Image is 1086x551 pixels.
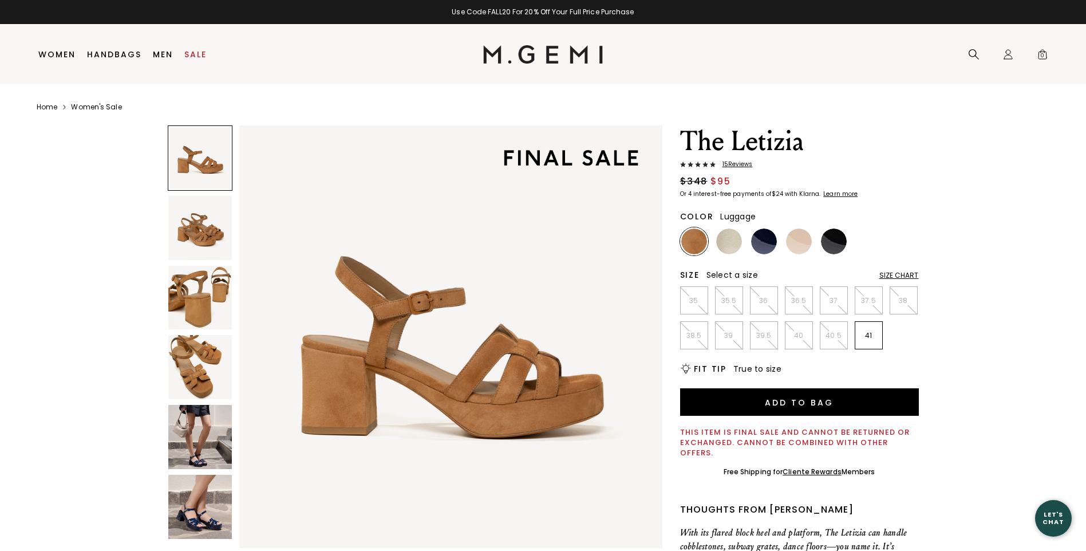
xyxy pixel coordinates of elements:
[680,125,919,158] h1: The Letizia
[153,50,173,59] a: Men
[724,467,875,477] div: Free Shipping for Members
[681,296,708,305] p: 35
[751,296,777,305] p: 36
[710,175,731,188] span: $95
[716,161,753,168] span: 15 Review s
[1037,51,1048,62] span: 0
[168,335,232,399] img: The Letizia
[239,125,662,548] img: The Letizia
[168,266,232,330] img: The Letizia
[680,190,772,198] klarna-placement-style-body: Or 4 interest-free payments of
[681,331,708,340] p: 38.5
[168,196,232,260] img: The Letizia
[751,229,777,254] img: Navy
[716,331,743,340] p: 39
[733,363,781,375] span: True to size
[751,331,777,340] p: 39.5
[820,296,847,305] p: 37
[87,50,141,59] a: Handbags
[720,211,756,222] span: Luggage
[1035,511,1072,525] div: Let's Chat
[168,475,232,539] img: The Letizia
[483,45,603,64] img: M.Gemi
[785,296,812,305] p: 36.5
[680,175,708,188] span: $348
[772,190,783,198] klarna-placement-style-amount: $24
[821,229,847,254] img: Black
[879,271,919,280] div: Size Chart
[38,50,76,59] a: Women
[855,296,882,305] p: 37.5
[785,190,822,198] klarna-placement-style-body: with Klarna
[680,270,700,280] h2: Size
[786,229,812,254] img: Sand
[680,427,919,458] div: This item is final sale and cannot be returned or exchanged. Cannot be combined with other offers.
[680,503,919,517] div: Thoughts from [PERSON_NAME]
[716,229,742,254] img: Champagne
[820,331,847,340] p: 40.5
[855,331,882,340] p: 41
[783,467,842,477] a: Cliente Rewards
[168,405,232,469] img: The Letizia
[823,190,858,198] klarna-placement-style-cta: Learn more
[694,364,726,373] h2: Fit Tip
[890,296,917,305] p: 38
[716,296,743,305] p: 35.5
[680,212,714,221] h2: Color
[680,388,919,416] button: Add to Bag
[706,269,758,281] span: Select a size
[822,191,858,198] a: Learn more
[486,132,655,183] img: final sale tag
[680,161,919,170] a: 15Reviews
[71,103,121,112] a: Women's Sale
[184,50,207,59] a: Sale
[681,229,707,254] img: Luggage
[37,103,57,112] a: Home
[785,331,812,340] p: 40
